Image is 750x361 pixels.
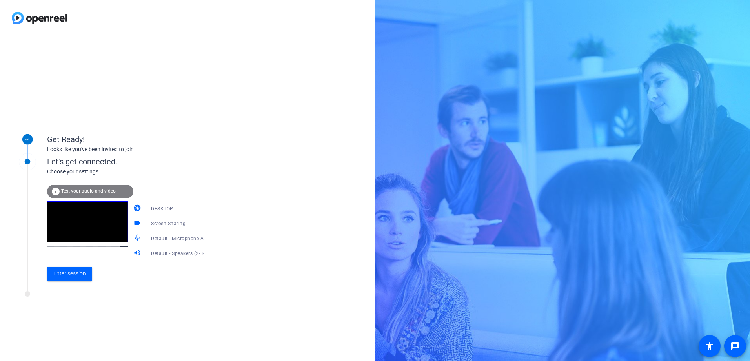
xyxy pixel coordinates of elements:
span: Test your audio and video [61,188,116,194]
div: Choose your settings [47,168,220,176]
div: Looks like you've been invited to join [47,145,204,153]
mat-icon: mic_none [133,234,143,243]
span: Enter session [53,270,86,278]
div: Get Ready! [47,133,204,145]
span: Default - Speakers (2- Realtek(R) Audio) [151,250,241,256]
mat-icon: videocam [133,219,143,228]
div: Let's get connected. [47,156,220,168]
mat-icon: volume_up [133,249,143,258]
button: Enter session [47,267,92,281]
mat-icon: message [730,341,740,351]
span: DESKTOP [151,206,173,211]
span: Default - Microphone Array (Intel® Smart Sound Technology (Intel® SST)) [151,235,319,241]
span: Screen Sharing [151,221,186,226]
mat-icon: info [51,187,60,196]
mat-icon: accessibility [705,341,714,351]
mat-icon: camera [133,204,143,213]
